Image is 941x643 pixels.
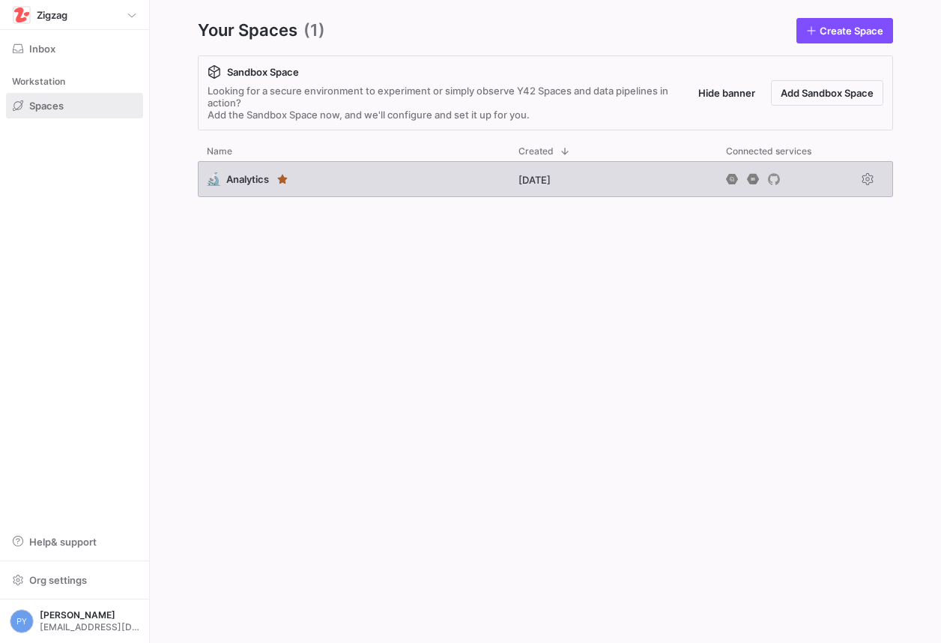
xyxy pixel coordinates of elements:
span: [PERSON_NAME] [40,610,139,621]
span: Create Space [820,25,883,37]
span: Sandbox Space [227,66,299,78]
span: Analytics [226,173,269,185]
div: PY [10,609,34,633]
span: Name [207,146,232,157]
span: Add Sandbox Space [781,87,874,99]
button: Org settings [6,567,143,593]
span: [EMAIL_ADDRESS][DOMAIN_NAME] [40,622,139,633]
a: Spaces [6,93,143,118]
button: Hide banner [689,80,765,106]
span: Org settings [29,574,87,586]
span: Inbox [29,43,55,55]
span: Spaces [29,100,64,112]
span: Connected services [726,146,811,157]
div: Workstation [6,70,143,93]
button: Inbox [6,36,143,61]
div: Press SPACE to select this row. [198,161,893,203]
a: Create Space [796,18,893,43]
span: (1) [303,18,325,43]
span: Zigzag [37,9,67,21]
span: [DATE] [518,174,551,186]
a: Org settings [6,576,143,588]
span: Your Spaces [198,18,297,43]
span: Help & support [29,536,97,548]
span: 🔬 [207,172,220,186]
span: Hide banner [698,87,755,99]
span: Created [518,146,554,157]
img: https://storage.googleapis.com/y42-prod-data-exchange/images/h4OkG5kwhGXbZ2sFpobXAPbjBGJTZTGe3yEd... [14,7,29,22]
button: PY[PERSON_NAME][EMAIL_ADDRESS][DOMAIN_NAME] [6,606,143,637]
button: Add Sandbox Space [771,80,883,106]
div: Looking for a secure environment to experiment or simply observe Y42 Spaces and data pipelines in... [208,85,677,121]
button: Help& support [6,529,143,555]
